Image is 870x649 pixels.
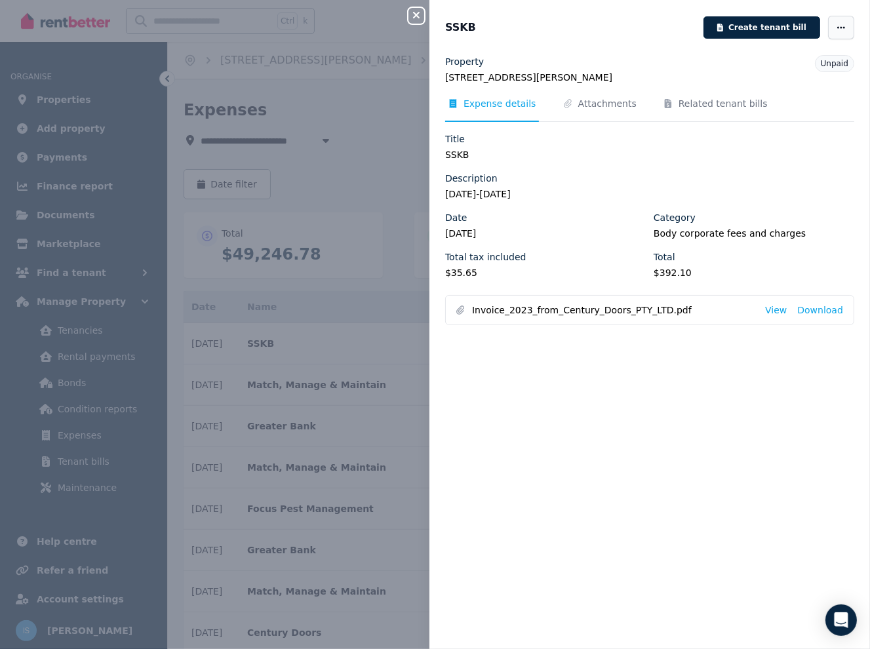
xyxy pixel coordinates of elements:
a: Download [797,304,843,317]
label: Total [654,250,675,264]
label: Date [445,211,467,224]
label: Total tax included [445,250,526,264]
label: Description [445,172,498,185]
label: Title [445,132,465,146]
legend: [STREET_ADDRESS][PERSON_NAME] [445,71,854,84]
span: Invoice_2023_from_Century_Doors_PTY_LTD.pdf [472,304,755,317]
legend: SSKB [445,148,854,161]
a: View [765,304,787,317]
div: Open Intercom Messenger [825,604,857,636]
nav: Tabs [445,97,854,122]
button: Create tenant bill [703,16,820,39]
legend: $35.65 [445,266,646,279]
span: Unpaid [821,59,848,68]
legend: [DATE] [445,227,646,240]
label: Property [445,55,484,68]
span: SSKB [445,20,476,35]
label: Category [654,211,696,224]
span: Related tenant bills [679,97,768,110]
span: Attachments [578,97,637,110]
legend: $392.10 [654,266,854,279]
span: Expense details [464,97,536,110]
legend: Body corporate fees and charges [654,227,854,240]
legend: [DATE]-[DATE] [445,187,854,201]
